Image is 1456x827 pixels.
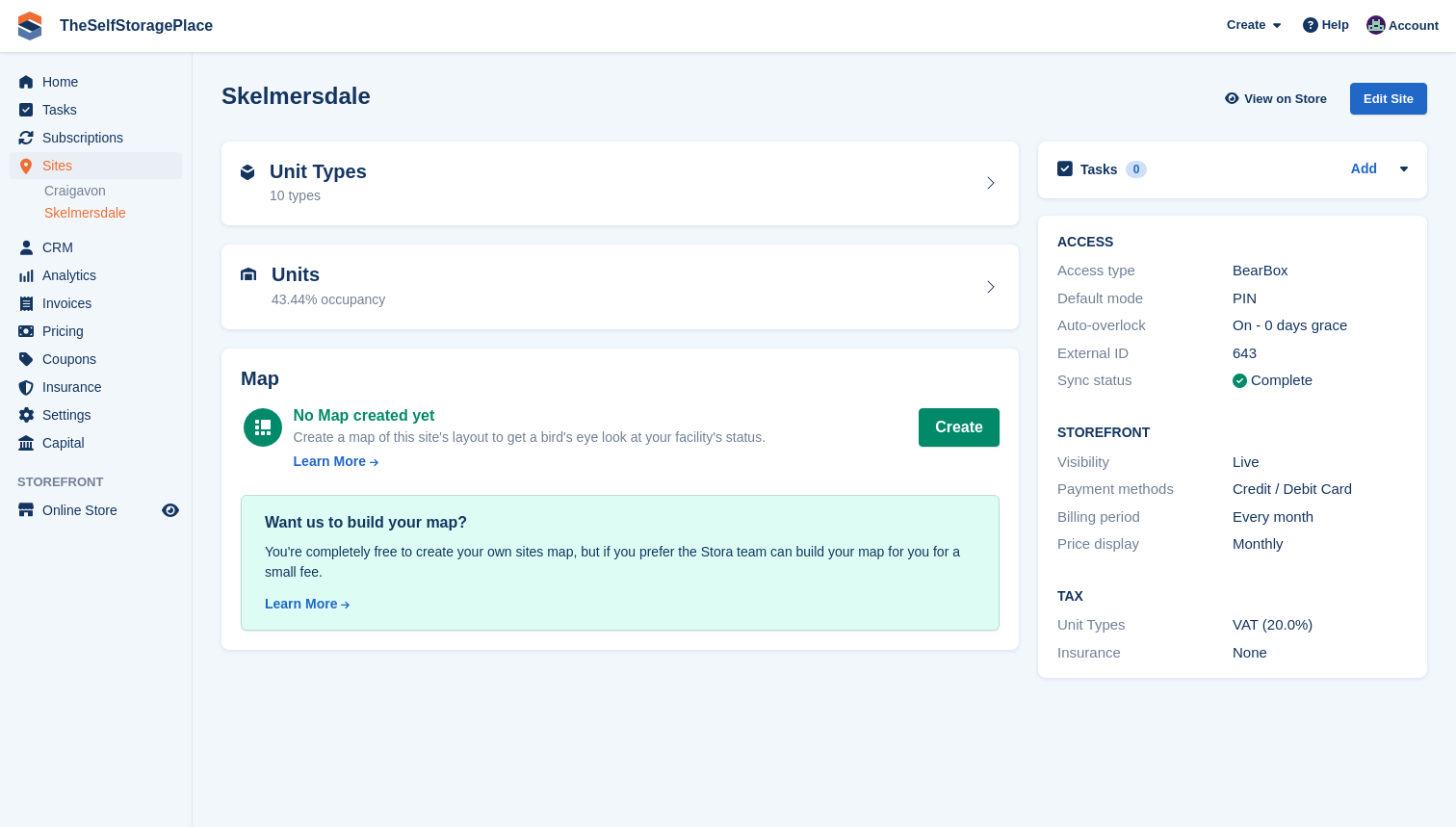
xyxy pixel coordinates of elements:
a: menu [10,497,182,524]
h2: Units [272,264,385,286]
a: Preview store [159,499,182,522]
div: Visibility [1057,452,1233,474]
a: menu [10,124,182,151]
a: menu [10,346,182,373]
span: Capital [42,429,158,456]
a: View on Store [1222,83,1335,115]
div: PIN [1233,288,1408,310]
div: Edit Site [1350,83,1427,115]
span: Sites [42,152,158,179]
span: Tasks [42,96,158,123]
span: Invoices [42,290,158,317]
div: Learn More [294,452,366,472]
h2: ACCESS [1057,235,1408,250]
img: Sam [1366,15,1386,35]
a: Skelmersdale [44,204,182,222]
span: Insurance [42,374,158,401]
div: Live [1233,452,1408,474]
span: Storefront [17,473,192,492]
h2: Storefront [1057,426,1408,441]
span: Analytics [42,262,158,289]
div: Sync status [1057,370,1233,392]
div: 0 [1126,161,1148,178]
a: Edit Site [1350,83,1427,122]
div: Payment methods [1057,478,1233,501]
img: stora-icon-8386f47178a22dfd0bd8f6a31ec36ba5ce8667c1dd55bd0f319d3a0aa187defe.svg [15,12,44,40]
div: None [1233,642,1408,664]
div: Learn More [265,594,337,614]
div: Unit Types [1057,614,1233,636]
img: unit-type-icn-2b2737a686de81e16bb02015468b77c625bbabd49415b5ef34ead5e3b44a266d.svg [241,165,254,180]
h2: Unit Types [270,161,367,183]
h2: Tasks [1080,161,1118,178]
span: Account [1389,16,1439,36]
span: Pricing [42,318,158,345]
a: menu [10,290,182,317]
a: menu [10,401,182,428]
a: menu [10,429,182,456]
div: No Map created yet [294,404,766,427]
div: VAT (20.0%) [1233,614,1408,636]
h2: Map [241,368,1000,390]
div: BearBox [1233,260,1408,282]
h2: Tax [1057,589,1408,605]
div: Every month [1233,506,1408,529]
a: TheSelfStoragePlace [52,10,221,41]
a: menu [10,262,182,289]
div: Monthly [1233,533,1408,556]
img: map-icn-white-8b231986280072e83805622d3debb4903e2986e43859118e7b4002611c8ef794.svg [255,420,271,435]
img: unit-icn-7be61d7bf1b0ce9d3e12c5938cc71ed9869f7b940bace4675aadf7bd6d80202e.svg [241,268,256,281]
div: 643 [1233,343,1408,365]
a: Unit Types 10 types [221,142,1019,226]
span: Online Store [42,497,158,524]
div: External ID [1057,343,1233,365]
div: Access type [1057,260,1233,282]
a: Craigavon [44,182,182,200]
div: You're completely free to create your own sites map, but if you prefer the Stora team can build y... [265,542,975,582]
a: menu [10,318,182,345]
span: CRM [42,234,158,261]
span: Home [42,68,158,95]
a: Units 43.44% occupancy [221,245,1019,329]
div: Billing period [1057,506,1233,529]
div: Want us to build your map? [265,511,975,534]
div: Insurance [1057,642,1233,664]
a: menu [10,96,182,123]
div: Credit / Debit Card [1233,478,1408,501]
div: Auto-overlock [1057,315,1233,337]
div: Default mode [1057,288,1233,310]
div: Complete [1251,370,1313,392]
a: Learn More [265,594,975,614]
span: Settings [42,401,158,428]
span: Help [1322,15,1349,35]
span: View on Store [1244,90,1327,109]
div: Create a map of this site's layout to get a bird's eye look at your facility's status. [294,427,766,448]
div: On - 0 days grace [1233,315,1408,337]
a: Learn More [294,452,766,472]
span: Create [1227,15,1265,35]
span: Subscriptions [42,124,158,151]
button: Create [919,408,1000,447]
div: Price display [1057,533,1233,556]
a: menu [10,374,182,401]
a: menu [10,234,182,261]
a: menu [10,68,182,95]
a: Add [1351,159,1377,181]
span: Coupons [42,346,158,373]
div: 10 types [270,186,367,206]
a: menu [10,152,182,179]
h2: Skelmersdale [221,83,371,109]
div: 43.44% occupancy [272,290,385,310]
